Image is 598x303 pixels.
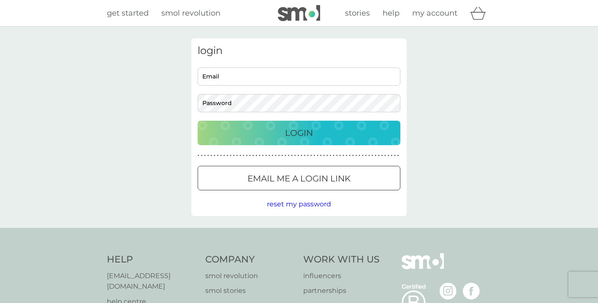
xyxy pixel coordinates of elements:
p: ● [249,154,251,158]
p: ● [304,154,306,158]
a: partnerships [303,285,380,296]
p: ● [227,154,228,158]
p: ● [384,154,386,158]
a: smol revolution [205,271,295,281]
p: ● [397,154,399,158]
p: ● [394,154,396,158]
p: ● [239,154,241,158]
p: ● [375,154,376,158]
p: ● [310,154,312,158]
span: stories [345,8,370,18]
p: ● [294,154,296,158]
p: ● [223,154,225,158]
p: ● [365,154,367,158]
a: stories [345,7,370,19]
p: ● [362,154,364,158]
span: reset my password [267,200,331,208]
p: ● [297,154,299,158]
img: visit the smol Facebook page [463,283,480,300]
p: ● [269,154,270,158]
p: ● [333,154,334,158]
p: ● [204,154,206,158]
h4: Company [205,253,295,266]
span: help [383,8,400,18]
p: ● [253,154,254,158]
p: ● [342,154,344,158]
p: ● [207,154,209,158]
a: get started [107,7,149,19]
p: ● [236,154,238,158]
a: influencers [303,271,380,281]
p: ● [198,154,199,158]
p: ● [317,154,318,158]
a: [EMAIL_ADDRESS][DOMAIN_NAME] [107,271,197,292]
p: ● [372,154,373,158]
p: Login [285,126,313,140]
p: ● [230,154,231,158]
p: ● [352,154,354,158]
p: ● [211,154,212,158]
p: ● [243,154,245,158]
p: Email me a login link [247,172,351,185]
p: ● [356,154,357,158]
span: get started [107,8,149,18]
img: smol [278,5,320,21]
span: smol revolution [161,8,220,18]
div: basket [470,5,491,22]
h3: login [198,45,400,57]
a: my account [412,7,457,19]
p: ● [291,154,293,158]
p: ● [285,154,286,158]
p: ● [214,154,215,158]
h4: Help [107,253,197,266]
a: smol revolution [161,7,220,19]
p: ● [256,154,257,158]
p: ● [272,154,273,158]
p: ● [323,154,325,158]
img: visit the smol Instagram page [440,283,457,300]
p: ● [320,154,322,158]
p: ● [262,154,264,158]
p: ● [349,154,351,158]
p: ● [326,154,328,158]
p: ● [265,154,267,158]
img: smol [402,253,444,282]
p: ● [314,154,315,158]
p: ● [281,154,283,158]
button: Email me a login link [198,166,400,190]
p: ● [220,154,222,158]
p: ● [388,154,389,158]
p: ● [336,154,338,158]
p: ● [278,154,280,158]
p: ● [246,154,247,158]
p: ● [378,154,380,158]
button: Login [198,121,400,145]
p: ● [217,154,219,158]
p: ● [233,154,235,158]
p: ● [346,154,348,158]
span: my account [412,8,457,18]
h4: Work With Us [303,253,380,266]
p: ● [368,154,370,158]
a: help [383,7,400,19]
p: ● [391,154,393,158]
p: ● [381,154,383,158]
button: reset my password [267,199,331,210]
p: ● [275,154,277,158]
p: ● [201,154,203,158]
p: ● [301,154,302,158]
p: ● [259,154,261,158]
a: smol stories [205,285,295,296]
p: ● [340,154,341,158]
p: ● [330,154,332,158]
p: ● [288,154,290,158]
p: ● [359,154,360,158]
p: ● [307,154,309,158]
